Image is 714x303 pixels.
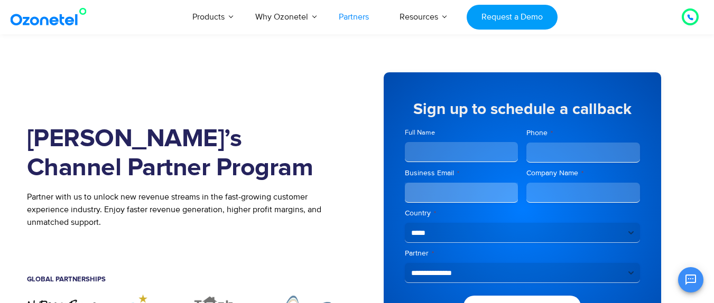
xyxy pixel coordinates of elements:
a: Request a Demo [467,5,557,30]
label: Country [405,208,640,219]
button: Open chat [678,267,703,292]
label: Phone [526,128,640,138]
label: Partner [405,248,640,259]
p: Partner with us to unlock new revenue streams in the fast-growing customer experience industry. E... [27,191,341,229]
h5: Global Partnerships [27,276,341,283]
h5: Sign up to schedule a callback [405,101,640,117]
label: Company Name [526,168,640,178]
label: Business Email [405,168,518,178]
h1: [PERSON_NAME]’s Channel Partner Program [27,125,341,183]
label: Full Name [405,128,518,138]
